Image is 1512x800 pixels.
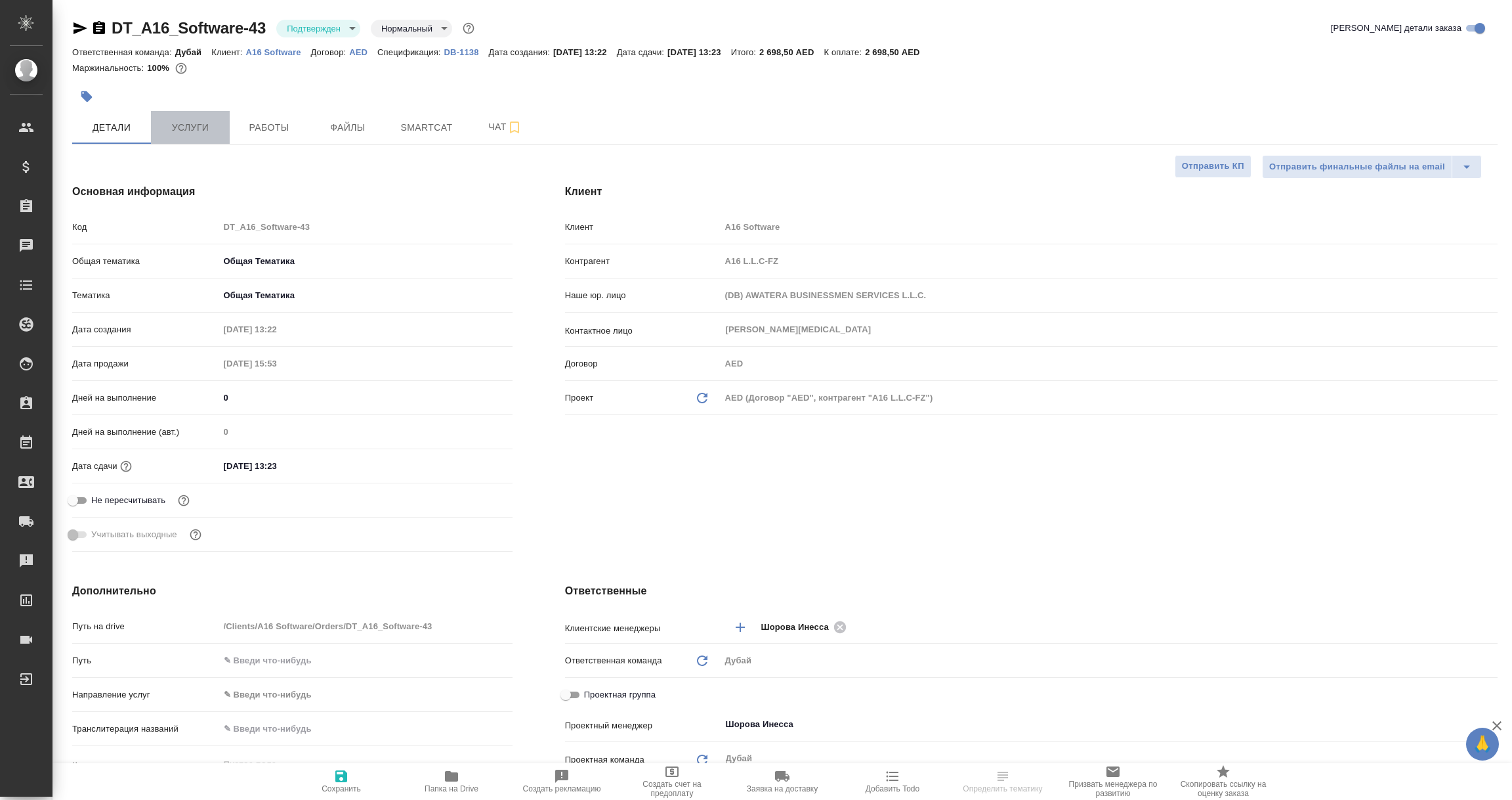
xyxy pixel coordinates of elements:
button: Призвать менеджера по развитию [1058,763,1168,800]
div: Подтвержден [276,20,360,37]
p: Дата сдачи [72,460,117,473]
button: Скопировать ссылку для ЯМессенджера [72,20,88,36]
p: Дата создания: [489,47,553,57]
p: [DATE] 13:23 [667,47,731,57]
div: ✎ Введи что-нибудь [224,688,497,701]
span: Скопировать ссылку на оценку заказа [1176,780,1270,798]
button: Выбери, если сб и вс нужно считать рабочими днями для выполнения заказа. [187,526,204,543]
span: Заявка на доставку [747,784,818,793]
p: Тематика [72,289,219,302]
p: Договор: [311,47,350,57]
p: Дней на выполнение [72,391,219,405]
button: Open [1490,626,1493,629]
p: Код [72,221,219,234]
button: Папка на Drive [396,763,507,800]
button: Если добавить услуги и заполнить их объемом, то дата рассчитается автоматически [117,458,135,475]
p: Путь [72,654,219,667]
input: ✎ Введи что-нибудь [219,388,513,407]
p: Маржинальность: [72,63,147,73]
button: Сохранить [286,763,396,800]
p: Договор [565,357,721,370]
p: Клиент [565,221,721,234]
p: Наше юр. лицо [565,289,721,302]
p: Путь на drive [72,620,219,633]
span: Smartcat [395,120,458,136]
p: Дубай [175,47,212,57]
span: Файлы [316,120,379,136]
span: [PERSON_NAME] детали заказа [1331,22,1461,35]
span: Призвать менеджера по развитию [1066,780,1160,798]
h4: Клиент [565,184,1498,200]
button: Определить тематику [948,763,1058,800]
input: Пустое поле [721,354,1498,373]
a: DT_A16_Software-43 [112,19,266,37]
p: A16 Software [246,47,311,57]
span: Учитывать выходные [91,528,177,541]
p: Итого: [731,47,759,57]
input: Пустое поле [219,217,513,236]
input: ✎ Введи что-нибудь [219,456,334,476]
div: split button [1262,155,1482,179]
input: Пустое поле [721,217,1498,236]
input: ✎ Введи что-нибудь [219,719,513,738]
button: Создать рекламацию [507,763,617,800]
p: Контактное лицо [565,324,721,338]
button: Скопировать ссылку [91,20,107,36]
button: Скопировать ссылку на оценку заказа [1168,763,1278,800]
svg: Подписаться [507,120,522,135]
input: Пустое поле [219,320,334,339]
h4: Ответственные [565,583,1498,599]
p: Спецификация: [377,47,444,57]
button: Отправить КП [1175,155,1251,178]
p: DB-1138 [444,47,489,57]
input: ✎ Введи что-нибудь [219,651,513,670]
span: Услуги [159,120,222,136]
p: AED [349,47,377,57]
p: Дата сдачи: [617,47,667,57]
span: Отправить финальные файлы на email [1269,160,1445,175]
h4: Основная информация [72,184,513,200]
button: Заявка на доставку [727,763,837,800]
p: Клиентские менеджеры [565,622,721,635]
p: 2 698,50 AED [759,47,824,57]
input: Пустое поле [219,354,334,373]
button: Доп статусы указывают на важность/срочность заказа [460,20,477,37]
div: Общая Тематика [219,284,513,307]
span: Работы [238,120,301,136]
span: Создать счет на предоплату [625,780,719,798]
p: Ответственная команда [565,654,662,667]
span: Сохранить [322,784,361,793]
span: 🙏 [1471,730,1494,758]
button: 🙏 [1466,728,1499,761]
p: Клиент: [211,47,245,57]
p: Транслитерация названий [72,722,219,736]
span: Отправить КП [1182,159,1244,174]
span: Добавить Todo [866,784,919,793]
button: Создать счет на предоплату [617,763,727,800]
a: AED [349,46,377,57]
p: Ответственная команда: [72,47,175,57]
button: Включи, если не хочешь, чтобы указанная дата сдачи изменилась после переставления заказа в 'Подтв... [175,492,192,509]
button: Добавить менеджера [724,611,756,643]
p: [DATE] 13:22 [553,47,617,57]
div: Общая Тематика [219,250,513,273]
input: Пустое поле [721,286,1498,305]
p: Дата продажи [72,357,219,370]
p: 2 698,50 AED [865,47,929,57]
div: Подтвержден [371,20,452,37]
span: Создать рекламацию [523,784,601,793]
p: К оплате: [824,47,865,57]
button: Подтвержден [283,23,345,34]
p: Дата создания [72,323,219,336]
button: Нормальный [377,23,436,34]
p: Общая тематика [72,255,219,268]
div: ✎ Введи что-нибудь [219,684,513,706]
button: Отправить финальные файлы на email [1262,155,1452,179]
span: Чат [474,119,537,135]
span: Детали [80,120,143,136]
span: Не пересчитывать [91,494,165,507]
p: 100% [147,63,173,73]
p: Проектная команда [565,753,644,767]
span: Папка на Drive [425,784,478,793]
p: Проект [565,391,594,405]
